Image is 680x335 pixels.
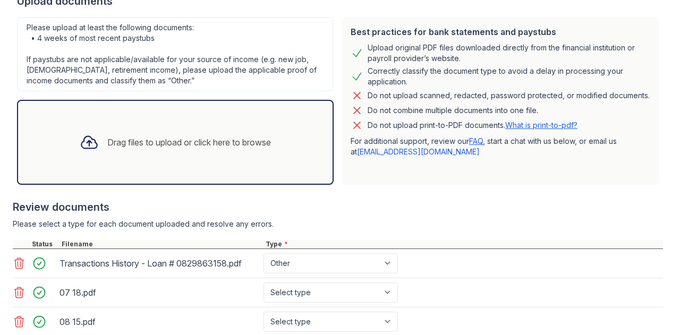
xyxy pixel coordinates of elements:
div: Status [30,240,59,248]
div: 07 18.pdf [59,284,259,301]
a: FAQ [469,136,483,145]
div: Upload original PDF files downloaded directly from the financial institution or payroll provider’... [368,42,650,64]
a: What is print-to-pdf? [505,121,577,130]
div: Do not combine multiple documents into one file. [368,104,538,117]
p: Do not upload print-to-PDF documents. [368,120,577,131]
div: Drag files to upload or click here to browse [107,136,271,149]
div: Please upload at least the following documents: • 4 weeks of most recent paystubs If paystubs are... [17,17,334,91]
div: Best practices for bank statements and paystubs [351,25,650,38]
a: [EMAIL_ADDRESS][DOMAIN_NAME] [357,147,480,156]
div: Correctly classify the document type to avoid a delay in processing your application. [368,66,650,87]
div: Do not upload scanned, redacted, password protected, or modified documents. [368,89,650,102]
div: Type [263,240,663,248]
p: For additional support, review our , start a chat with us below, or email us at [351,136,650,157]
div: Review documents [13,200,663,214]
div: 08 15.pdf [59,313,259,330]
div: Transactions History - Loan # 0829863158.pdf [59,255,259,272]
div: Filename [59,240,263,248]
div: Please select a type for each document uploaded and resolve any errors. [13,219,663,229]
